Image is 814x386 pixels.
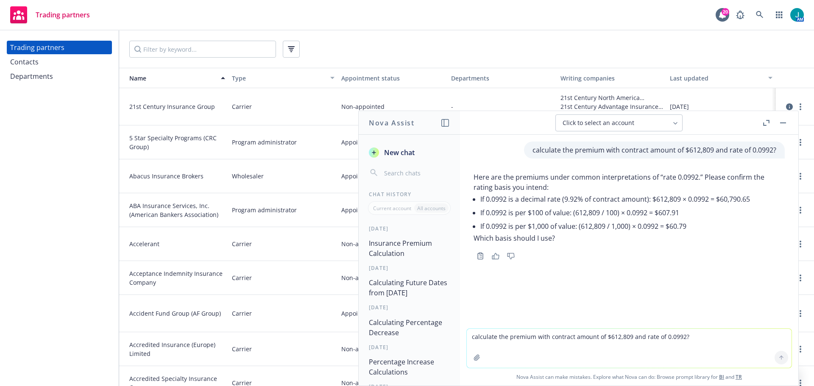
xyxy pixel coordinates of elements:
span: Carrier [232,309,252,318]
li: If 0.0992 is per $100 of value: (612,809 / 100) × 0.0992 = $607.91 [480,206,785,219]
svg: Copy to clipboard [477,252,484,260]
span: Trading partners [36,11,90,18]
span: Acceptance Indemnity Insurance Company [129,269,225,287]
span: New chat [382,147,415,158]
span: Non-appointed [341,273,385,282]
button: New chat [365,145,453,160]
a: more [795,239,806,249]
a: Departments [7,69,112,83]
span: [DATE] [670,102,689,111]
span: Click to select an account [563,119,634,127]
a: TR [736,373,742,380]
a: more [795,102,806,112]
p: Current account [373,205,411,212]
div: Departments [451,74,554,83]
span: Carrier [232,239,252,248]
div: Trading partners [10,41,64,54]
div: Contacts [10,55,39,69]
button: Departments [448,68,557,88]
button: Type [229,68,338,88]
button: Writing companies [557,68,666,88]
span: - [451,102,453,111]
button: Percentage Increase Calculations [365,354,453,380]
li: If 0.0992 is a decimal rate (9.92% of contract amount): $612,809 × 0.0992 = $60,790.65 [480,192,785,206]
span: 5 Star Specialty Programs (CRC Group) [129,133,225,151]
p: Which basis should I use? [474,233,785,243]
a: BI [719,373,724,380]
span: 21st Century North America Insurance Company [560,93,663,102]
button: Appointment status [338,68,447,88]
span: 21st Century Advantage Insurance Company [560,102,663,111]
button: Calculating Percentage Decrease [365,315,453,340]
li: If 0.0992 is per $1,000 of value: (612,809 / 1,000) × 0.0992 = $60.79 [480,219,785,233]
a: more [795,137,806,147]
span: 21st Century Insurance Group [129,102,225,111]
div: [DATE] [359,225,460,232]
a: more [795,308,806,319]
button: Insurance Premium Calculation [365,236,453,261]
div: [DATE] [359,344,460,351]
button: Last updated [666,68,776,88]
span: Non-appointed [341,102,385,111]
span: Abacus Insurance Brokers [129,172,225,181]
div: 20 [722,8,729,16]
div: [DATE] [359,264,460,272]
span: Accident Fund Group (AF Group) [129,309,225,318]
span: Appointed [341,205,371,214]
span: Appointed [341,172,371,181]
button: Thumbs down [504,250,518,262]
span: Appointed [341,309,371,318]
div: Chat History [359,191,460,198]
a: Report a Bug [732,6,749,23]
div: Name [123,74,216,83]
a: more [795,205,806,215]
span: ABA Insurance Services, Inc. (American Bankers Association) [129,201,225,219]
span: Non-appointed [341,239,385,248]
div: Type [232,74,325,83]
a: circleInformation [784,102,794,112]
span: Appointed [341,138,371,147]
p: Here are the premiums under common interpretations of “rate 0.0992.” Please confirm the rating ba... [474,172,785,192]
a: Switch app [771,6,788,23]
span: Program administrator [232,138,297,147]
a: Trading partners [7,41,112,54]
span: Accredited Insurance (Europe) Limited [129,340,225,358]
a: Trading partners [7,3,93,27]
div: Writing companies [560,74,663,83]
span: Wholesaler [232,172,264,181]
div: Appointment status [341,74,444,83]
a: Contacts [7,55,112,69]
input: Filter by keyword... [129,41,276,58]
div: Departments [10,69,53,83]
img: photo [790,8,804,22]
input: Search chats [382,167,450,179]
a: more [795,171,806,181]
button: Click to select an account [555,114,683,131]
span: Carrier [232,102,252,111]
a: more [795,273,806,283]
div: Last updated [670,74,763,83]
h1: Nova Assist [369,118,415,128]
a: more [795,344,806,354]
span: Carrier [232,344,252,353]
button: Name [119,68,229,88]
span: Accelerant [129,239,225,248]
span: Carrier [232,273,252,282]
a: Search [751,6,768,23]
button: Calculating Future Dates from [DATE] [365,275,453,300]
span: Non-appointed [341,344,385,353]
p: All accounts [417,205,446,212]
span: Nova Assist can make mistakes. Explore what Nova can do: Browse prompt library for and [463,368,795,386]
span: Program administrator [232,205,297,214]
div: [DATE] [359,304,460,311]
p: calculate the premium with contract amount of $612,809 and rate of 0.0992? [532,145,776,155]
